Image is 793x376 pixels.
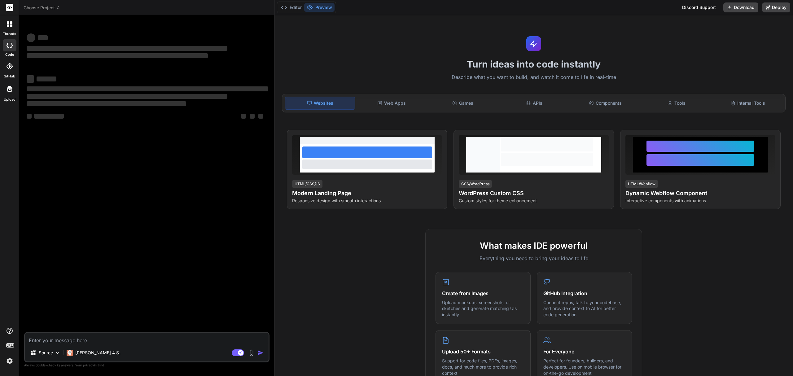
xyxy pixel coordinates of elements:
[642,97,712,110] div: Tools
[75,350,121,356] p: [PERSON_NAME] 4 S..
[248,349,255,356] img: attachment
[5,52,14,57] label: code
[543,358,625,376] p: Perfect for founders, builders, and developers. Use on mobile browser for on-the-go development
[570,97,640,110] div: Components
[625,180,658,188] div: HTML/Webflow
[27,46,227,51] span: ‌
[292,198,442,204] p: Responsive design with smooth interactions
[24,362,269,368] p: Always double-check its answers. Your in Bind
[27,114,32,119] span: ‌
[436,255,632,262] p: Everything you need to bring your ideas to life
[678,2,720,12] div: Discord Support
[543,290,625,297] h4: GitHub Integration
[442,348,524,355] h4: Upload 50+ Formats
[55,350,60,356] img: Pick Models
[27,53,208,58] span: ‌
[292,180,322,188] div: HTML/CSS/JS
[543,299,625,318] p: Connect repos, talk to your codebase, and provide context to AI for better code generation
[83,363,94,367] span: privacy
[625,189,775,198] h4: Dynamic Webflow Component
[39,350,53,356] p: Source
[4,97,15,102] label: Upload
[459,180,492,188] div: CSS/WordPress
[304,3,335,12] button: Preview
[278,59,789,70] h1: Turn ideas into code instantly
[442,290,524,297] h4: Create from Images
[357,97,427,110] div: Web Apps
[762,2,790,12] button: Deploy
[258,114,263,119] span: ‌
[625,198,775,204] p: Interactive components with animations
[285,97,355,110] div: Websites
[442,358,524,376] p: Support for code files, PDFs, images, docs, and much more to provide rich context
[38,35,48,40] span: ‌
[428,97,498,110] div: Games
[292,189,442,198] h4: Modern Landing Page
[27,75,34,83] span: ‌
[34,114,64,119] span: ‌
[37,77,56,81] span: ‌
[543,348,625,355] h4: For Everyone
[4,74,15,79] label: GitHub
[3,31,16,37] label: threads
[241,114,246,119] span: ‌
[27,94,227,99] span: ‌
[459,198,609,204] p: Custom styles for theme enhancement
[24,5,60,11] span: Choose Project
[459,189,609,198] h4: WordPress Custom CSS
[436,239,632,252] h2: What makes IDE powerful
[499,97,569,110] div: APIs
[250,114,255,119] span: ‌
[278,3,304,12] button: Editor
[278,73,789,81] p: Describe what you want to build, and watch it come to life in real-time
[67,350,73,356] img: Claude 4 Sonnet
[723,2,758,12] button: Download
[442,299,524,318] p: Upload mockups, screenshots, or sketches and generate matching UIs instantly
[4,356,15,366] img: settings
[713,97,783,110] div: Internal Tools
[257,350,264,356] img: icon
[27,33,35,42] span: ‌
[27,101,186,106] span: ‌
[27,86,268,91] span: ‌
